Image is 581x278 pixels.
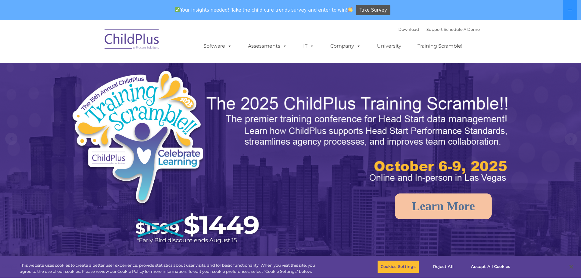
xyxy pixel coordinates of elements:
span: Phone number [85,65,111,70]
img: ChildPlus by Procare Solutions [102,25,163,56]
button: Cookies Settings [377,260,419,273]
span: Last name [85,40,103,45]
a: Support [426,27,443,32]
span: Your insights needed! Take the child care trends survey and enter to win! [173,4,355,16]
a: IT [297,40,320,52]
font: | [398,27,480,32]
img: ✅ [175,7,180,12]
a: Take Survey [356,5,390,16]
span: Take Survey [360,5,387,16]
img: 👏 [348,7,353,12]
button: Accept All Cookies [468,260,514,273]
div: This website uses cookies to create a better user experience, provide statistics about user visit... [20,262,320,274]
button: Reject All [424,260,462,273]
a: Learn More [395,193,492,219]
a: University [371,40,407,52]
a: Schedule A Demo [444,27,480,32]
a: Download [398,27,419,32]
a: Company [324,40,367,52]
a: Training Scramble!! [411,40,470,52]
a: Software [197,40,238,52]
a: Assessments [242,40,293,52]
button: Close [565,260,578,273]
